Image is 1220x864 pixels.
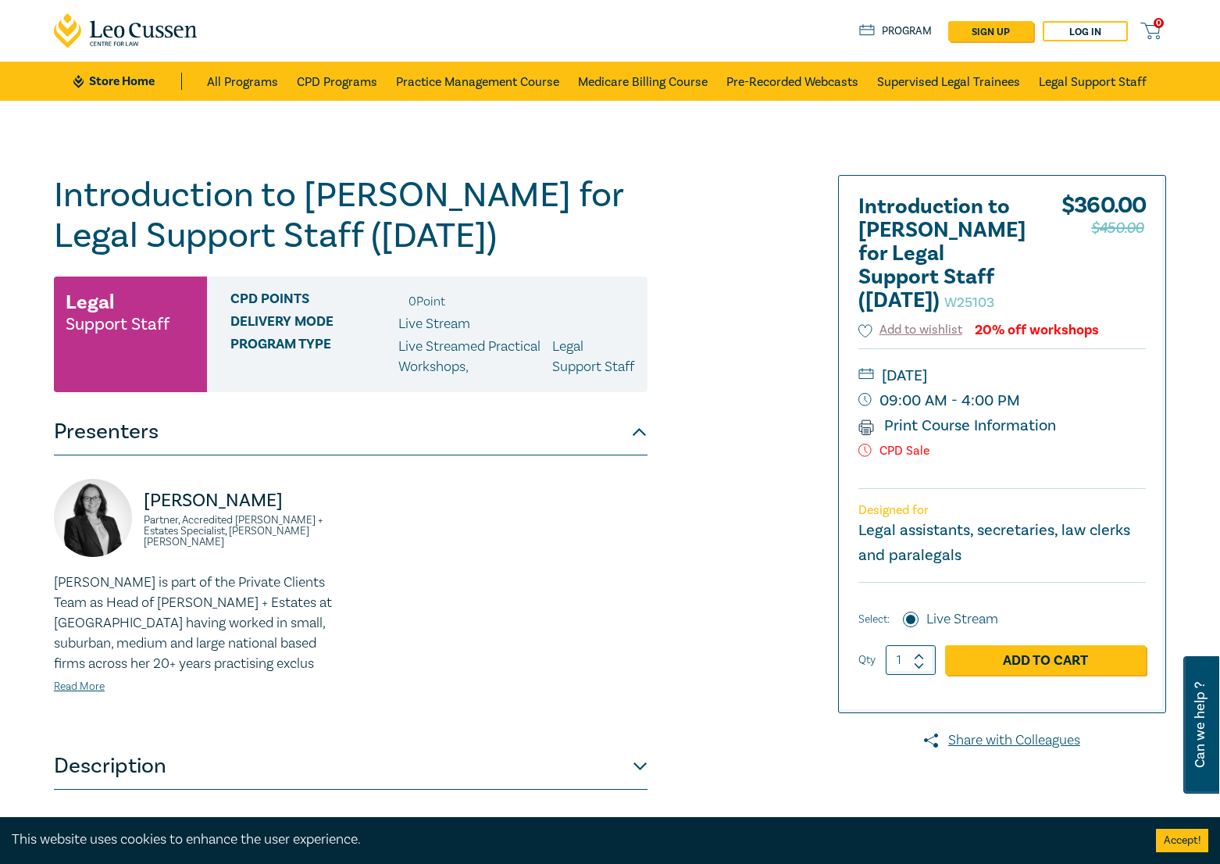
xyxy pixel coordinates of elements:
a: Print Course Information [858,416,1056,436]
a: Store Home [73,73,182,90]
span: Can we help ? [1193,666,1208,784]
span: $450.00 [1091,216,1143,241]
a: Share with Colleagues [838,730,1166,751]
button: Description [54,743,647,790]
small: Partner, Accredited [PERSON_NAME] + Estates Specialist, [PERSON_NAME] [PERSON_NAME] [144,515,341,548]
span: CPD Points [230,291,398,312]
h3: Legal [66,288,114,316]
a: Legal Support Staff [1039,62,1147,101]
h2: Introduction to [PERSON_NAME] for Legal Support Staff ([DATE]) [858,195,1030,312]
div: 20% off workshops [975,323,1099,337]
span: Delivery Mode [230,314,398,334]
li: 0 Point [408,291,445,312]
span: Select: [858,611,890,628]
div: This website uses cookies to enhance the user experience. [12,830,1133,850]
a: Log in [1043,21,1128,41]
input: 1 [886,645,936,675]
img: https://s3.ap-southeast-2.amazonaws.com/leo-cussen-store-production-content/Contacts/Naomi%20Guye... [54,479,132,557]
span: 0 [1154,18,1164,28]
a: sign up [948,21,1033,41]
button: Add to wishlist [858,321,962,339]
a: Add to Cart [945,645,1146,675]
small: 09:00 AM - 4:00 PM [858,388,1146,413]
small: Support Staff [66,316,169,332]
span: Program type [230,337,398,377]
div: $ 360.00 [1061,195,1146,320]
a: Medicare Billing Course [578,62,708,101]
p: Legal Support Staff [552,337,636,377]
h1: Introduction to [PERSON_NAME] for Legal Support Staff ([DATE]) [54,175,647,256]
a: CPD Programs [297,62,377,101]
a: Read More [54,680,105,694]
button: Accept cookies [1156,829,1208,852]
p: Live Streamed Practical Workshops , [398,337,552,377]
a: Program [859,23,932,40]
p: [PERSON_NAME] [144,488,341,513]
label: Qty [858,652,876,669]
a: Pre-Recorded Webcasts [726,62,858,101]
a: Supervised Legal Trainees [877,62,1020,101]
a: All Programs [207,62,278,101]
span: Live Stream [398,315,470,333]
button: Presenters [54,409,647,455]
p: Designed for [858,503,1146,518]
small: Legal assistants, secretaries, law clerks and paralegals [858,520,1130,566]
p: [PERSON_NAME] is part of the Private Clients Team as Head of [PERSON_NAME] + Estates at [GEOGRAPH... [54,573,341,674]
a: Practice Management Course [396,62,559,101]
small: [DATE] [858,363,1146,388]
label: Live Stream [926,609,998,630]
p: CPD Sale [858,444,1146,459]
small: W25103 [944,294,994,312]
